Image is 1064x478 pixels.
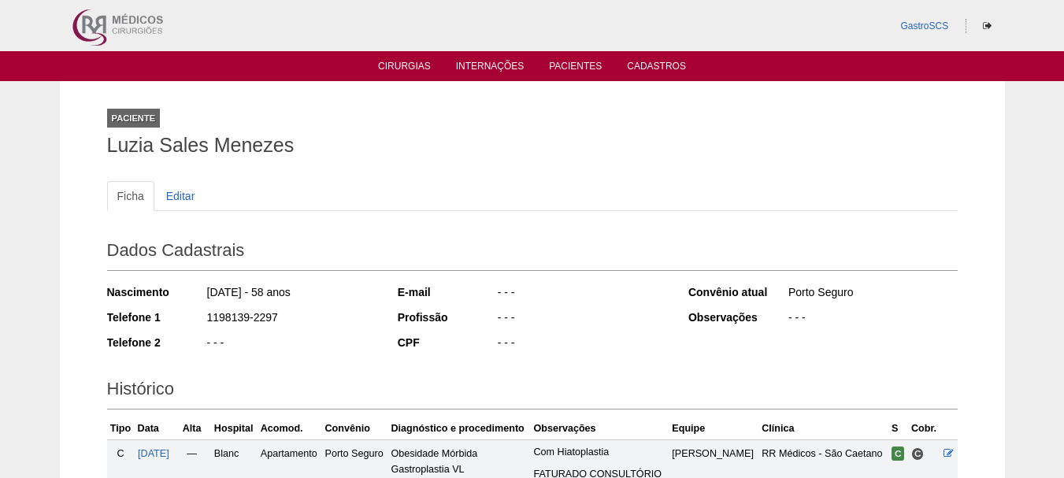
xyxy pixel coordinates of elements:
[322,417,388,440] th: Convênio
[398,309,496,325] div: Profissão
[908,417,940,440] th: Cobr.
[135,417,173,440] th: Data
[206,284,376,304] div: [DATE] - 58 anos
[669,417,758,440] th: Equipe
[110,446,132,461] div: C
[107,181,154,211] a: Ficha
[758,417,888,440] th: Clínica
[206,335,376,354] div: - - -
[549,61,602,76] a: Pacientes
[983,21,992,31] i: Sair
[258,417,322,440] th: Acomod.
[107,373,958,409] h2: Histórico
[107,235,958,271] h2: Dados Cadastrais
[138,448,169,459] a: [DATE]
[530,417,669,440] th: Observações
[911,447,925,461] span: Consultório
[172,417,211,440] th: Alta
[206,309,376,329] div: 1198139-2297
[107,284,206,300] div: Nascimento
[107,335,206,350] div: Telefone 2
[398,284,496,300] div: E-mail
[387,417,530,440] th: Diagnóstico e procedimento
[892,447,905,461] span: Confirmada
[888,417,908,440] th: S
[533,446,665,459] p: Com Hiatoplastia
[107,309,206,325] div: Telefone 1
[156,181,206,211] a: Editar
[378,61,431,76] a: Cirurgias
[398,335,496,350] div: CPF
[627,61,686,76] a: Cadastros
[211,417,258,440] th: Hospital
[496,284,667,304] div: - - -
[107,417,135,440] th: Tipo
[688,309,787,325] div: Observações
[496,335,667,354] div: - - -
[900,20,948,31] a: GastroSCS
[496,309,667,329] div: - - -
[787,284,958,304] div: Porto Seguro
[456,61,525,76] a: Internações
[107,109,161,128] div: Paciente
[688,284,787,300] div: Convênio atual
[107,135,958,155] h1: Luzia Sales Menezes
[787,309,958,329] div: - - -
